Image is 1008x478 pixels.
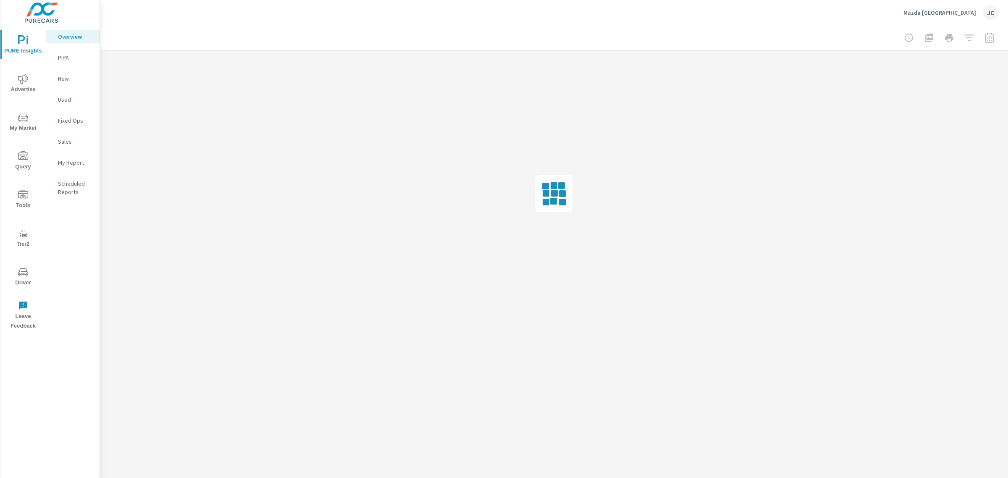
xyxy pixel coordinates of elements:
[0,25,46,334] div: nav menu
[46,156,100,169] div: My Report
[58,158,93,167] p: My Report
[3,267,43,288] span: Driver
[46,72,100,85] div: New
[46,177,100,198] div: Scheduled Reports
[58,32,93,41] p: Overview
[3,74,43,95] span: Advertise
[58,179,93,196] p: Scheduled Reports
[58,116,93,125] p: Fixed Ops
[58,74,93,83] p: New
[58,137,93,146] p: Sales
[3,151,43,172] span: Query
[3,113,43,133] span: My Market
[46,114,100,127] div: Fixed Ops
[3,35,43,56] span: PURE Insights
[46,135,100,148] div: Sales
[983,5,998,20] div: JC
[58,95,93,104] p: Used
[903,9,976,16] p: Mazda [GEOGRAPHIC_DATA]
[3,228,43,249] span: Tier2
[46,93,100,106] div: Used
[46,30,100,43] div: Overview
[46,51,100,64] div: PIPA
[3,301,43,331] span: Leave Feedback
[58,53,93,62] p: PIPA
[3,190,43,210] span: Tools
